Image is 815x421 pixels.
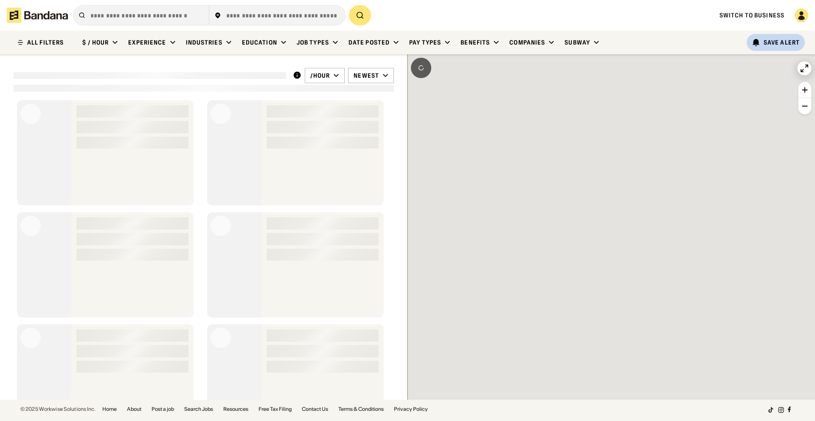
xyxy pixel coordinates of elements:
a: Search Jobs [184,407,213,412]
a: Terms & Conditions [338,407,384,412]
a: Free Tax Filing [259,407,292,412]
a: Resources [223,407,248,412]
a: Contact Us [302,407,328,412]
div: /hour [310,72,330,79]
a: Home [102,407,117,412]
div: Industries [186,39,222,46]
a: Post a job [152,407,174,412]
div: Pay Types [409,39,441,46]
div: Education [242,39,277,46]
div: Benefits [461,39,490,46]
div: $ / hour [82,39,109,46]
div: © 2025 Workwise Solutions Inc. [20,407,96,412]
div: Companies [509,39,545,46]
a: Switch to Business [719,11,784,19]
div: ALL FILTERS [27,39,64,45]
div: Subway [565,39,590,46]
div: Date Posted [348,39,390,46]
div: grid [14,97,394,400]
div: Job Types [297,39,329,46]
img: Bandana logotype [7,8,68,23]
div: Newest [354,72,379,79]
div: Experience [128,39,166,46]
a: About [127,407,141,412]
a: Privacy Policy [394,407,428,412]
div: Save Alert [764,39,800,46]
